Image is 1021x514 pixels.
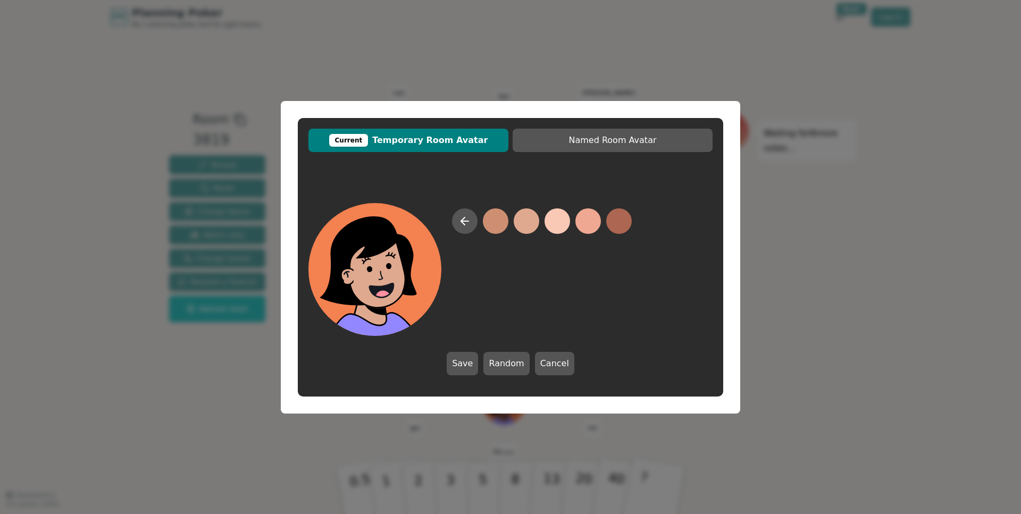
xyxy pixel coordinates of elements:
[518,134,707,147] span: Named Room Avatar
[513,129,713,152] button: Named Room Avatar
[314,134,503,147] span: Temporary Room Avatar
[447,352,478,375] button: Save
[483,352,529,375] button: Random
[308,129,508,152] button: CurrentTemporary Room Avatar
[535,352,574,375] button: Cancel
[329,134,369,147] div: Current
